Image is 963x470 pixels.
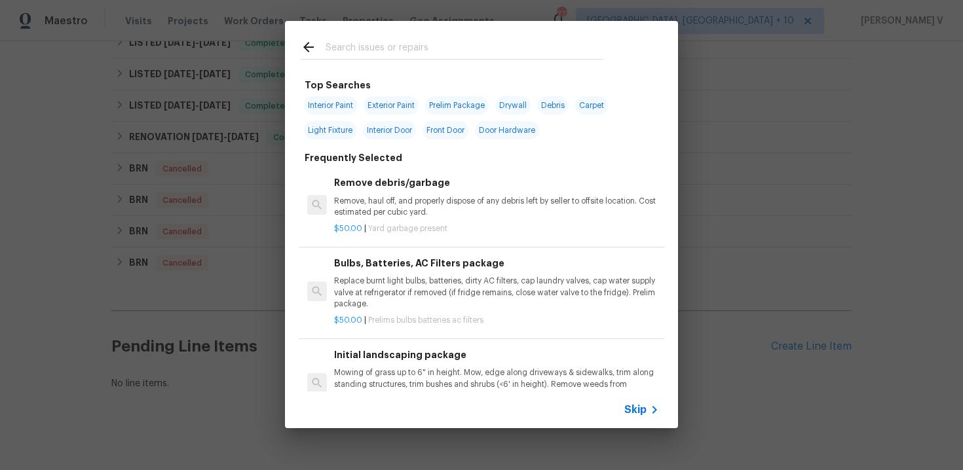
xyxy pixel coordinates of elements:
[334,316,362,324] span: $50.00
[334,196,659,218] p: Remove, haul off, and properly dispose of any debris left by seller to offsite location. Cost est...
[368,316,483,324] span: Prelims bulbs batteries ac filters
[334,223,659,234] p: |
[425,96,489,115] span: Prelim Package
[334,225,362,232] span: $50.00
[624,403,647,416] span: Skip
[334,175,659,190] h6: Remove debris/garbage
[368,225,447,232] span: Yard garbage present
[575,96,608,115] span: Carpet
[423,121,468,139] span: Front Door
[334,367,659,401] p: Mowing of grass up to 6" in height. Mow, edge along driveways & sidewalks, trim along standing st...
[364,96,419,115] span: Exterior Paint
[304,96,357,115] span: Interior Paint
[334,348,659,362] h6: Initial landscaping package
[334,315,659,326] p: |
[326,39,603,59] input: Search issues or repairs
[305,78,371,92] h6: Top Searches
[334,276,659,309] p: Replace burnt light bulbs, batteries, dirty AC filters, cap laundry valves, cap water supply valv...
[495,96,531,115] span: Drywall
[304,121,356,139] span: Light Fixture
[537,96,569,115] span: Debris
[334,256,659,270] h6: Bulbs, Batteries, AC Filters package
[363,121,416,139] span: Interior Door
[305,151,402,165] h6: Frequently Selected
[475,121,539,139] span: Door Hardware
